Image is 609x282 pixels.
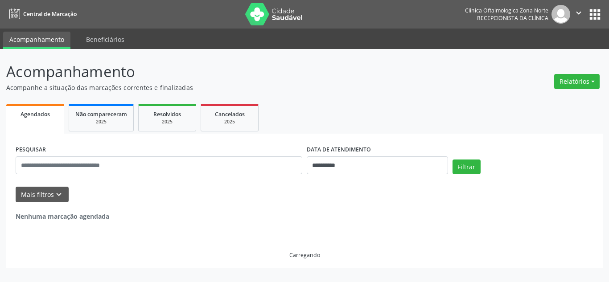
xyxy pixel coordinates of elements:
[6,61,424,83] p: Acompanhamento
[21,110,50,118] span: Agendados
[477,14,548,22] span: Recepcionista da clínica
[16,212,109,221] strong: Nenhuma marcação agendada
[54,190,64,200] i: keyboard_arrow_down
[465,7,548,14] div: Clinica Oftalmologica Zona Norte
[16,143,46,157] label: PESQUISAR
[6,83,424,92] p: Acompanhe a situação das marcações correntes e finalizadas
[307,143,371,157] label: DATA DE ATENDIMENTO
[574,8,584,18] i: 
[80,32,131,47] a: Beneficiários
[16,187,69,202] button: Mais filtroskeyboard_arrow_down
[587,7,603,22] button: apps
[23,10,77,18] span: Central de Marcação
[551,5,570,24] img: img
[75,110,127,118] span: Não compareceram
[207,119,252,125] div: 2025
[570,5,587,24] button: 
[153,110,181,118] span: Resolvidos
[554,74,600,89] button: Relatórios
[3,32,70,49] a: Acompanhamento
[6,7,77,21] a: Central de Marcação
[453,159,481,175] button: Filtrar
[75,119,127,125] div: 2025
[215,110,245,118] span: Cancelados
[145,119,189,125] div: 2025
[289,251,320,259] div: Carregando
